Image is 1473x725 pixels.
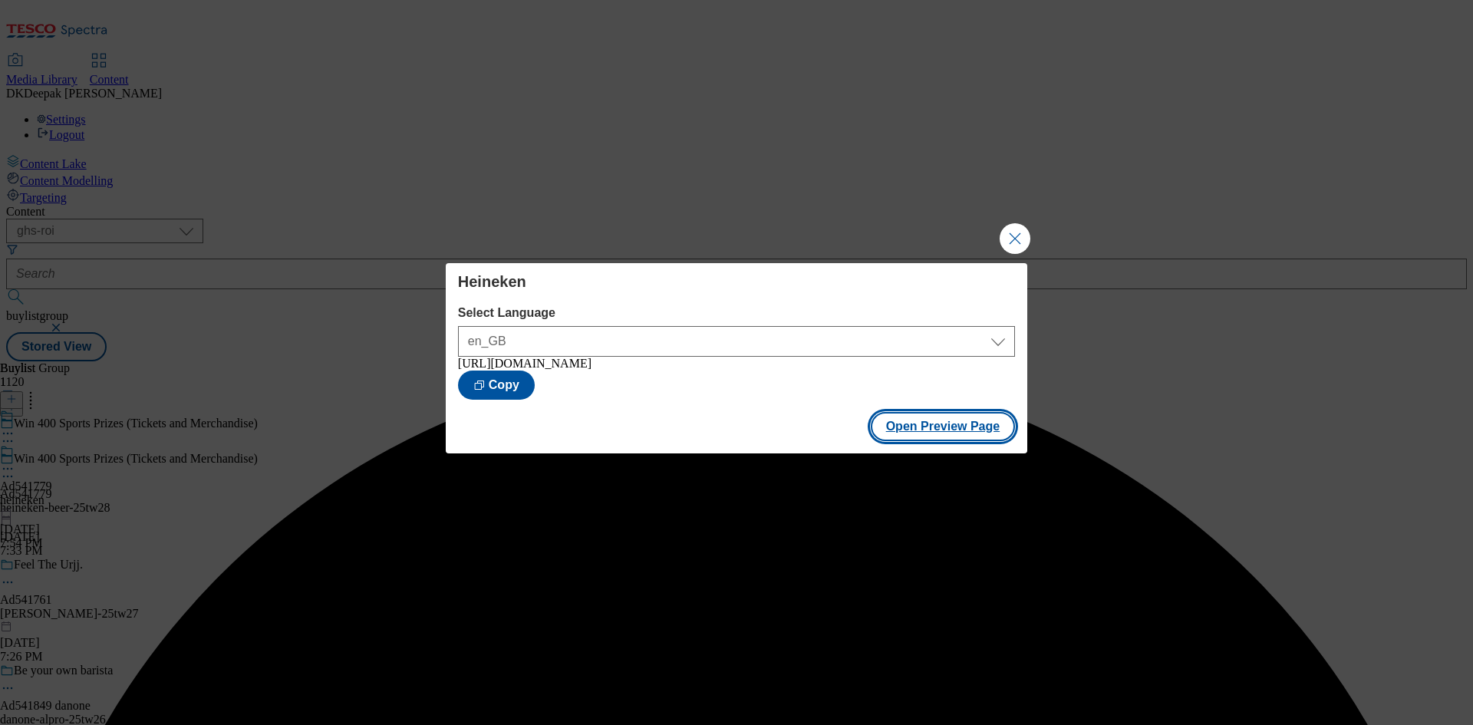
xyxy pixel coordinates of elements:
button: Close Modal [1000,223,1030,254]
button: Open Preview Page [871,412,1016,441]
div: [URL][DOMAIN_NAME] [458,357,1015,371]
button: Copy [458,371,535,400]
label: Select Language [458,306,1015,320]
div: Modal [446,263,1027,453]
h4: Heineken [458,272,1015,291]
